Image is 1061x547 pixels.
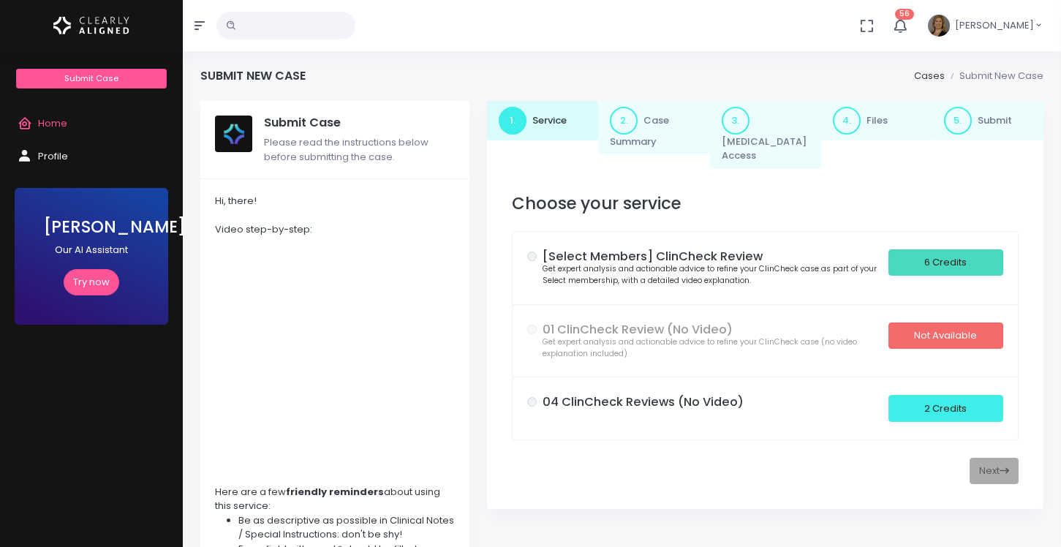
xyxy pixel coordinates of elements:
a: 5.Submit [932,101,1043,140]
h5: 01 ClinCheck Review (No Video) [543,322,888,337]
a: Try now [64,269,119,296]
div: Here are a few about using this service: [215,485,455,513]
span: 1. [499,107,526,135]
h4: Submit New Case [200,69,306,83]
div: 2 Credits [888,395,1003,422]
li: Submit New Case [945,69,1043,83]
li: Be as descriptive as possible in Clinical Notes / Special Instructions: don't be shy! [238,513,455,542]
a: Submit Case [16,69,166,88]
span: Profile [38,149,68,163]
h5: Submit Case [264,116,455,130]
div: Not Available [888,322,1003,350]
span: 4. [833,107,861,135]
h3: Choose your service [512,194,1019,214]
img: Header Avatar [926,12,952,39]
div: Hi, there! [215,194,455,208]
a: 3.[MEDICAL_DATA] Access [710,101,821,169]
span: 5. [944,107,972,135]
img: Logo Horizontal [53,10,129,41]
span: 2. [610,107,638,135]
strong: friendly reminders [286,485,384,499]
div: Video step-by-step: [215,222,455,237]
small: Get expert analysis and actionable advice to refine your ClinCheck case (no video explanation inc... [543,336,857,359]
a: 1.Service [487,101,598,140]
span: 3. [722,107,750,135]
h5: [Select Members] ClinCheck Review [543,249,888,264]
span: 56 [895,9,914,20]
span: [PERSON_NAME] [955,18,1034,33]
a: 2.Case Summary [598,101,709,155]
div: 6 Credits [888,249,1003,276]
span: Home [38,116,67,130]
p: Our AI Assistant [44,243,139,257]
a: Cases [914,69,945,83]
span: Submit Case [64,72,118,84]
h3: [PERSON_NAME] [44,217,139,237]
a: 4.Files [821,101,932,140]
span: Please read the instructions below before submitting the case. [264,135,428,164]
small: Get expert analysis and actionable advice to refine your ClinCheck case as part of your Select me... [543,263,877,286]
h5: 04 ClinCheck Reviews (No Video) [543,395,888,410]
